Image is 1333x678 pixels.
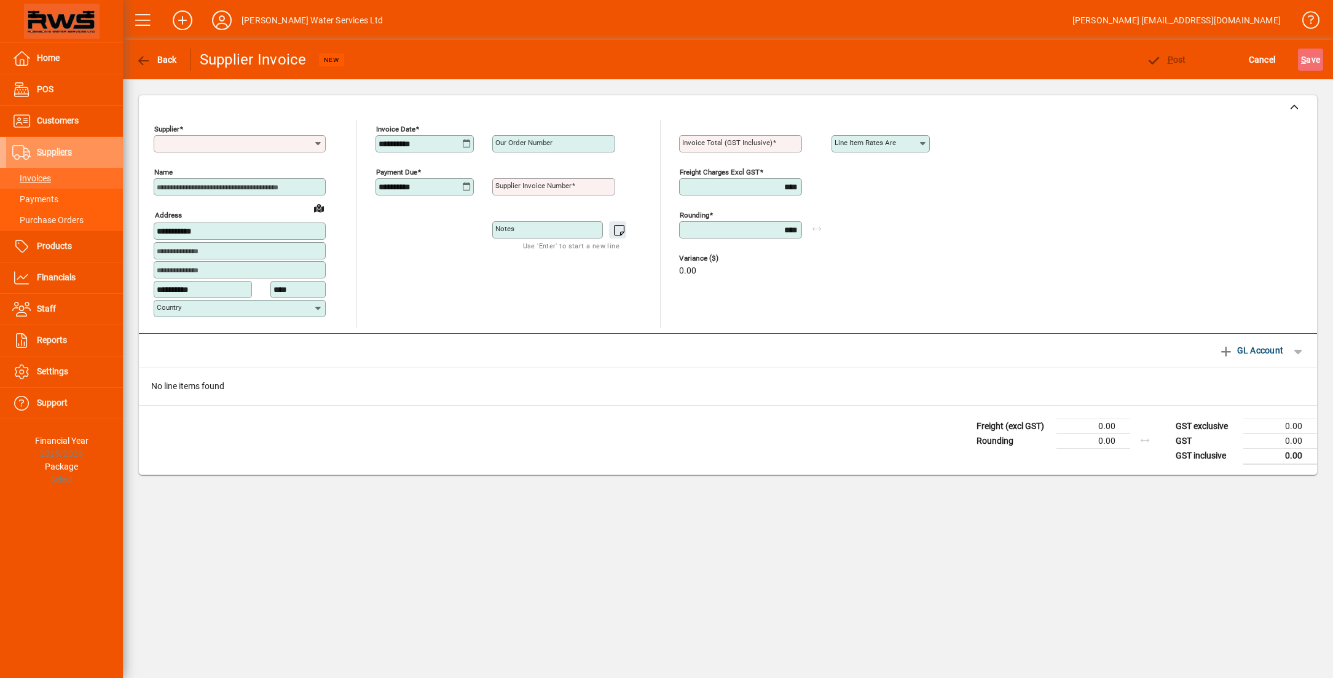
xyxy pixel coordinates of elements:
a: Home [6,43,123,74]
mat-label: Supplier [154,125,179,133]
mat-label: Name [154,168,173,176]
a: Support [6,388,123,419]
td: GST exclusive [1170,419,1243,433]
span: Reports [37,335,67,345]
a: Financials [6,262,123,293]
button: Cancel [1246,49,1279,71]
button: Profile [202,9,242,31]
mat-label: Country [157,303,181,312]
span: P [1168,55,1173,65]
span: Settings [37,366,68,376]
span: ave [1301,50,1320,69]
td: 0.00 [1056,433,1130,448]
mat-label: Invoice date [376,125,415,133]
a: Settings [6,357,123,387]
a: Staff [6,294,123,325]
mat-label: Our order number [495,138,552,147]
span: Staff [37,304,56,313]
a: Products [6,231,123,262]
mat-label: Invoice Total (GST inclusive) [682,138,773,147]
span: GL Account [1219,341,1283,360]
button: Back [133,49,180,71]
span: S [1301,55,1306,65]
a: Customers [6,106,123,136]
td: 0.00 [1243,448,1317,463]
mat-label: Supplier invoice number [495,181,572,190]
a: Purchase Orders [6,210,123,231]
mat-label: Freight charges excl GST [680,168,760,176]
span: Financials [37,272,76,282]
mat-label: Rounding [680,211,709,219]
button: Save [1298,49,1323,71]
mat-label: Notes [495,224,514,233]
span: 0.00 [679,266,696,276]
span: Back [136,55,177,65]
div: [PERSON_NAME] Water Services Ltd [242,10,383,30]
div: [PERSON_NAME] [EMAIL_ADDRESS][DOMAIN_NAME] [1072,10,1281,30]
span: Variance ($) [679,254,753,262]
div: Supplier Invoice [200,50,307,69]
a: Payments [6,189,123,210]
button: Add [163,9,202,31]
td: 0.00 [1243,419,1317,433]
span: Invoices [12,173,51,183]
span: Package [45,462,78,471]
div: No line items found [139,368,1317,405]
span: Purchase Orders [12,215,84,225]
span: Cancel [1249,50,1276,69]
button: Post [1143,49,1189,71]
span: Payments [12,194,58,204]
span: NEW [324,56,339,64]
td: Freight (excl GST) [970,419,1056,433]
a: Reports [6,325,123,356]
span: Customers [37,116,79,125]
td: GST inclusive [1170,448,1243,463]
td: 0.00 [1243,433,1317,448]
span: POS [37,84,53,94]
span: ost [1146,55,1186,65]
span: Financial Year [35,436,88,446]
mat-hint: Use 'Enter' to start a new line [523,238,619,253]
span: Suppliers [37,147,72,157]
a: POS [6,74,123,105]
mat-label: Payment due [376,168,417,176]
td: 0.00 [1056,419,1130,433]
a: View on map [309,198,329,218]
span: Support [37,398,68,408]
td: GST [1170,433,1243,448]
span: Home [37,53,60,63]
span: Products [37,241,72,251]
app-page-header-button: Back [123,49,191,71]
button: GL Account [1213,339,1289,361]
a: Knowledge Base [1293,2,1318,42]
a: Invoices [6,168,123,189]
mat-label: Line item rates are [835,138,896,147]
td: Rounding [970,433,1056,448]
